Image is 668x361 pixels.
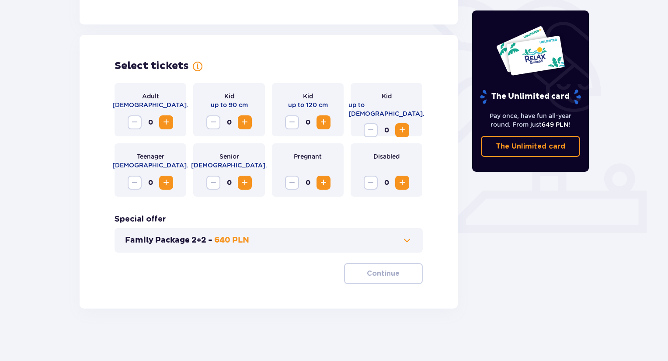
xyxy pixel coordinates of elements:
button: Decrease [364,123,378,137]
p: [DEMOGRAPHIC_DATA]. [112,161,188,170]
span: 0 [143,176,157,190]
span: 0 [379,176,393,190]
p: up to 90 cm [211,101,248,109]
p: The Unlimited card [496,142,565,151]
button: Increase [317,176,331,190]
p: Pregnant [294,152,322,161]
button: Increase [159,176,173,190]
span: 0 [301,115,315,129]
button: Increase [159,115,173,129]
p: Select tickets [115,59,189,73]
p: The Unlimited card [479,89,582,104]
p: Pay once, have fun all-year round. From just ! [481,111,581,129]
p: Teenager [137,152,164,161]
p: Family Package 2+2 - [125,235,212,246]
p: [DEMOGRAPHIC_DATA]. [191,161,267,170]
a: The Unlimited card [481,136,581,157]
button: Increase [238,115,252,129]
p: Continue [367,269,400,278]
p: Disabled [373,152,400,161]
span: 0 [301,176,315,190]
p: Kid [224,92,234,101]
p: up to 120 cm [288,101,328,109]
span: 649 PLN [542,121,568,128]
p: [DEMOGRAPHIC_DATA]. [112,101,188,109]
p: Kid [303,92,313,101]
button: Decrease [285,176,299,190]
span: 0 [143,115,157,129]
button: Increase [395,176,409,190]
button: Decrease [206,115,220,129]
button: Decrease [128,176,142,190]
p: Kid [382,92,392,101]
button: Decrease [285,115,299,129]
p: Special offer [115,214,166,225]
button: Decrease [206,176,220,190]
button: Increase [238,176,252,190]
button: Increase [395,123,409,137]
button: Continue [344,263,423,284]
p: Adult [142,92,159,101]
p: up to [DEMOGRAPHIC_DATA]. [348,101,424,118]
p: 640 PLN [214,235,249,246]
button: Decrease [128,115,142,129]
span: 0 [379,123,393,137]
button: Increase [317,115,331,129]
p: Senior [219,152,239,161]
button: Family Package 2+2 -640 PLN [125,235,412,246]
span: 0 [222,176,236,190]
span: 0 [222,115,236,129]
button: Decrease [364,176,378,190]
